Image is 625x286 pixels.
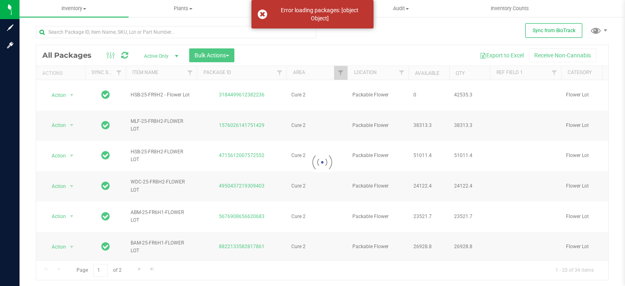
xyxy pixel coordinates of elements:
[480,5,540,12] span: Inventory Counts
[533,28,575,33] span: Sync from BioTrack
[272,6,367,22] div: Error loading packages: [object Object]
[347,5,455,12] span: Audit
[36,26,316,38] input: Search Package ID, Item Name, SKU, Lot or Part Number...
[20,5,129,12] span: Inventory
[6,24,14,32] inline-svg: Sign up
[129,5,237,12] span: Plants
[6,41,14,49] inline-svg: Log in
[525,23,582,38] button: Sync from BioTrack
